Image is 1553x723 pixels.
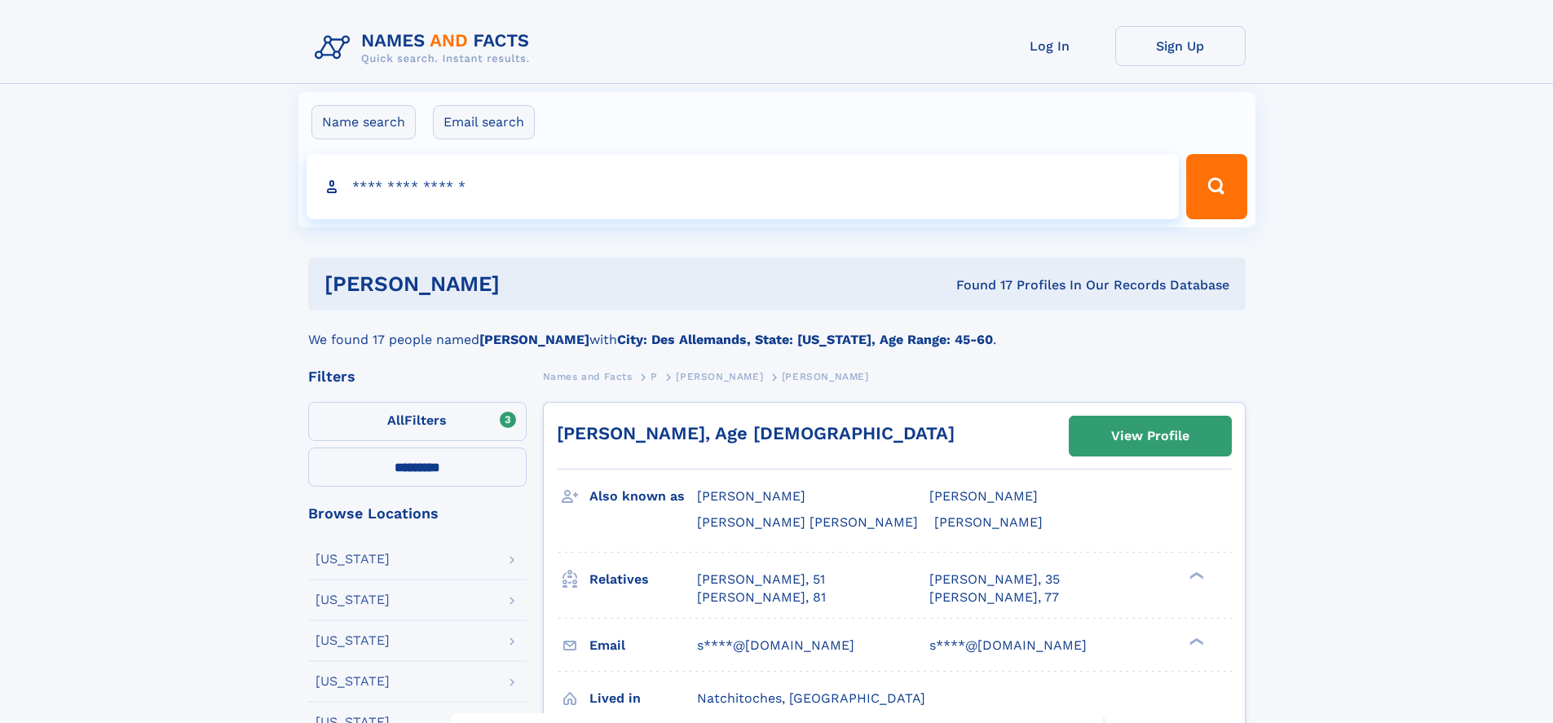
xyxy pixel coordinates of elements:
[589,685,697,712] h3: Lived in
[676,366,763,386] a: [PERSON_NAME]
[929,589,1059,606] a: [PERSON_NAME], 77
[307,154,1180,219] input: search input
[1185,570,1205,580] div: ❯
[308,402,527,441] label: Filters
[697,514,918,530] span: [PERSON_NAME] [PERSON_NAME]
[676,371,763,382] span: [PERSON_NAME]
[308,311,1246,350] div: We found 17 people named with .
[617,332,993,347] b: City: Des Allemands, State: [US_STATE], Age Range: 45-60
[697,488,805,504] span: [PERSON_NAME]
[697,690,925,706] span: Natchitoches, [GEOGRAPHIC_DATA]
[1070,417,1231,456] a: View Profile
[315,675,390,688] div: [US_STATE]
[308,506,527,521] div: Browse Locations
[1186,154,1246,219] button: Search Button
[1185,636,1205,646] div: ❯
[479,332,589,347] b: [PERSON_NAME]
[315,634,390,647] div: [US_STATE]
[782,371,869,382] span: [PERSON_NAME]
[697,571,825,589] a: [PERSON_NAME], 51
[543,366,633,386] a: Names and Facts
[589,483,697,510] h3: Also known as
[1111,417,1189,455] div: View Profile
[929,571,1060,589] a: [PERSON_NAME], 35
[697,589,826,606] a: [PERSON_NAME], 81
[315,553,390,566] div: [US_STATE]
[387,412,404,428] span: All
[728,276,1229,294] div: Found 17 Profiles In Our Records Database
[308,26,543,70] img: Logo Names and Facts
[433,105,535,139] label: Email search
[589,632,697,659] h3: Email
[929,488,1038,504] span: [PERSON_NAME]
[324,274,728,294] h1: [PERSON_NAME]
[557,423,955,443] a: [PERSON_NAME], Age [DEMOGRAPHIC_DATA]
[651,366,658,386] a: P
[311,105,416,139] label: Name search
[308,369,527,384] div: Filters
[589,566,697,593] h3: Relatives
[934,514,1043,530] span: [PERSON_NAME]
[985,26,1115,66] a: Log In
[1115,26,1246,66] a: Sign Up
[651,371,658,382] span: P
[315,593,390,606] div: [US_STATE]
